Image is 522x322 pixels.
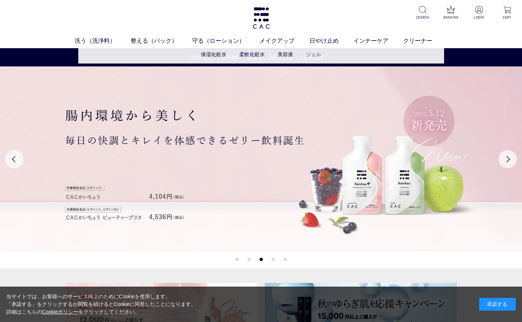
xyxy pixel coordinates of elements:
button: 1 of 5 [235,258,239,261]
a: 日やけ止め [309,36,353,45]
a: クリーナー [403,36,447,45]
a: 整える（パック） [131,36,192,45]
button: 3 of 5 [259,258,263,261]
button: 5 of 5 [283,258,287,261]
a: 守る（ローション） [192,36,259,45]
p: CART [498,15,516,20]
a: メイクアップ [259,36,309,45]
p: ウイルスバスター クラウドの設定がTrend ツールバーに同期されました。 [3,17,113,32]
a: SEARCH [414,6,432,20]
button: 2 of 5 [247,258,251,261]
button: Next [499,150,517,168]
p: SEARCH [414,15,432,20]
img: logo [252,7,271,29]
a: 保湿化粧水 [201,51,226,57]
a: CART [498,6,516,20]
p: LOGIN [470,15,488,20]
button: 4 of 5 [271,258,275,261]
a: 美容液 [278,51,293,57]
a: 柔軟化粧水 [239,51,265,57]
a: Cookieポリシー [42,309,79,315]
div: 当サイトでは、お客様へのサービス向上のためにCookieを使用します。 「承諾する」をクリックするか閲覧を続けるとCookieに同意したことになります。 詳細はこちらの をクリックしてください。 [6,293,196,316]
button: Previous [5,150,23,168]
a: インナーケア [353,36,403,45]
a: ジェル [306,51,321,57]
a: LOGIN [470,6,488,20]
p: RANKING [442,15,460,20]
a: 洗う（洗浄料） [75,36,130,45]
a: RANKING [442,6,460,20]
a: 5,500円以上で送料無料・最短当日16時迄発送（土日祝は除く） [0,54,522,61]
div: 承諾する [479,298,516,311]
